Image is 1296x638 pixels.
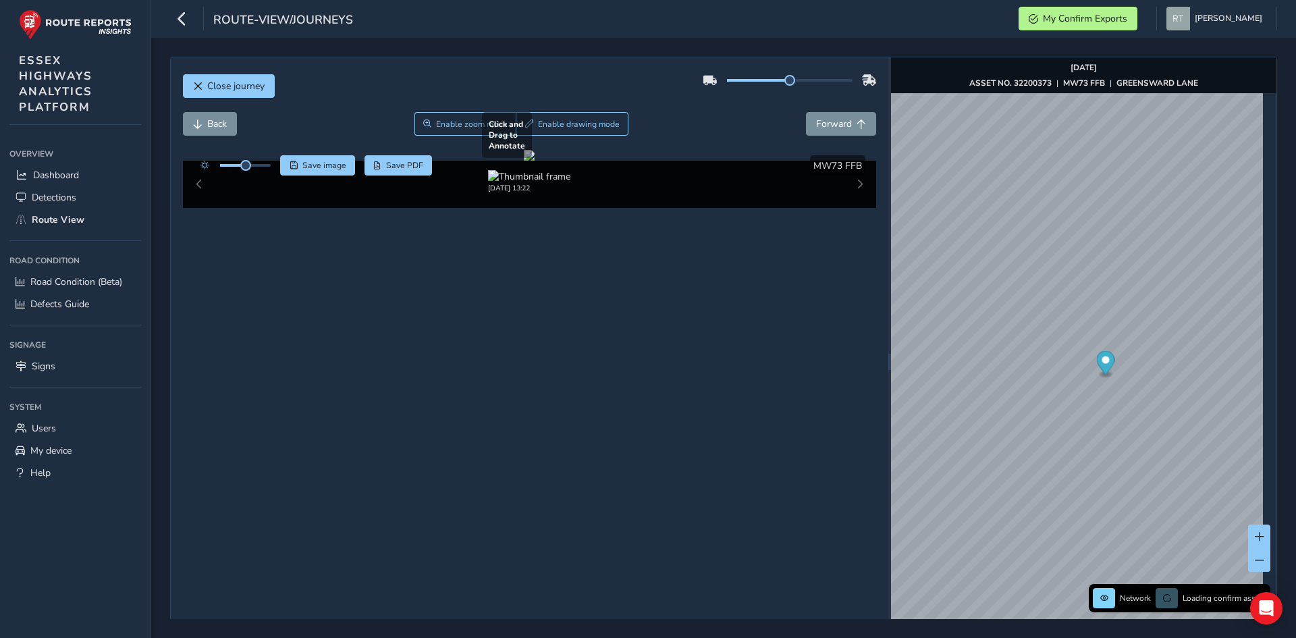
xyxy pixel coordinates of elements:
[488,170,570,183] img: Thumbnail frame
[213,11,353,30] span: route-view/journeys
[538,119,620,130] span: Enable drawing mode
[414,112,516,136] button: Zoom
[9,293,141,315] a: Defects Guide
[32,422,56,435] span: Users
[9,250,141,271] div: Road Condition
[32,191,76,204] span: Detections
[1019,7,1137,30] button: My Confirm Exports
[33,169,79,182] span: Dashboard
[1250,592,1282,624] div: Open Intercom Messenger
[364,155,433,176] button: PDF
[1043,12,1127,25] span: My Confirm Exports
[436,119,508,130] span: Enable zoom mode
[30,298,89,311] span: Defects Guide
[9,335,141,355] div: Signage
[1166,7,1267,30] button: [PERSON_NAME]
[806,112,876,136] button: Forward
[207,117,227,130] span: Back
[969,78,1052,88] strong: ASSET NO. 32200373
[9,164,141,186] a: Dashboard
[9,397,141,417] div: System
[183,74,275,98] button: Close journey
[1096,351,1114,379] div: Map marker
[32,213,84,226] span: Route View
[207,80,265,92] span: Close journey
[30,467,51,479] span: Help
[969,78,1198,88] div: | |
[9,417,141,440] a: Users
[1071,62,1097,73] strong: [DATE]
[9,462,141,484] a: Help
[183,112,237,136] button: Back
[386,160,423,171] span: Save PDF
[816,117,852,130] span: Forward
[9,355,141,377] a: Signs
[19,53,92,115] span: ESSEX HIGHWAYS ANALYTICS PLATFORM
[32,360,55,373] span: Signs
[9,209,141,231] a: Route View
[302,160,346,171] span: Save image
[9,144,141,164] div: Overview
[19,9,132,40] img: rr logo
[1166,7,1190,30] img: diamond-layout
[1063,78,1105,88] strong: MW73 FFB
[280,155,355,176] button: Save
[488,183,570,193] div: [DATE] 13:22
[30,444,72,457] span: My device
[813,159,862,172] span: MW73 FFB
[1183,593,1266,604] span: Loading confirm assets
[1120,593,1151,604] span: Network
[30,275,122,288] span: Road Condition (Beta)
[1195,7,1262,30] span: [PERSON_NAME]
[516,112,628,136] button: Draw
[9,440,141,462] a: My device
[9,271,141,293] a: Road Condition (Beta)
[9,186,141,209] a: Detections
[1116,78,1198,88] strong: GREENSWARD LANE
